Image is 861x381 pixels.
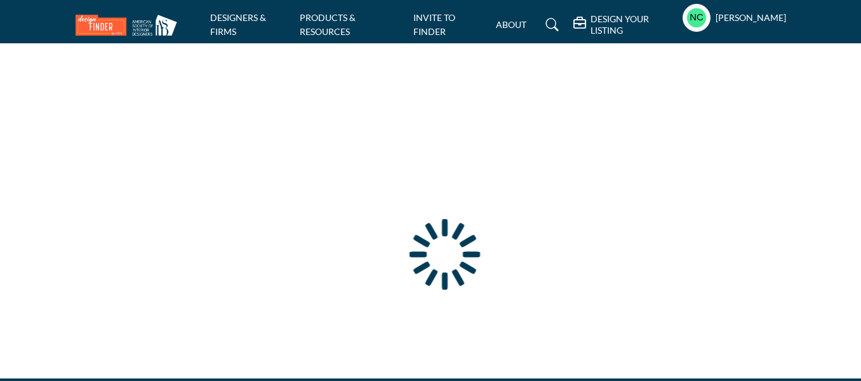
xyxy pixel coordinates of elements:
a: INVITE TO FINDER [413,12,455,37]
img: Site Logo [76,15,184,36]
div: DESIGN YOUR LISTING [573,13,676,36]
button: Show hide supplier dropdown [683,4,711,32]
a: ABOUT [496,19,526,30]
a: PRODUCTS & RESOURCES [300,12,356,37]
a: Search [533,15,567,35]
a: DESIGNERS & FIRMS [210,12,266,37]
h5: DESIGN YOUR LISTING [591,13,676,36]
h5: [PERSON_NAME] [716,11,786,24]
